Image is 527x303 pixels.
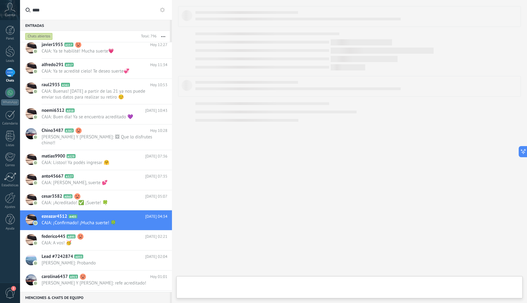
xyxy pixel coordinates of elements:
img: com.amocrm.amocrmwa.svg [33,115,38,119]
span: CAJA: Listoo! Ya podés ingresar 🤗 [42,160,156,166]
span: CAJA: [PERSON_NAME], suerte 💕 [42,180,156,186]
img: com.amocrm.amocrmwa.svg [33,221,38,225]
span: Hoy 10:28 [150,128,167,134]
div: WhatsApp [1,99,19,105]
span: 2 [11,286,16,291]
span: A860 [63,194,72,198]
span: CAJA: Ya te acredité cielo! Te deseo suerte💞 [42,68,156,74]
span: A855 [74,255,83,259]
a: alfredo291 A917 Hoy 11:34 CAJA: Ya te acredité cielo! Te deseo suerte💞 [20,59,172,78]
span: ezeazar4512 [42,213,67,220]
span: [DATE] 07:36 [145,153,167,159]
a: Chino3487 A382 Hoy 10:28 [PERSON_NAME] Y [PERSON_NAME]: 🖼 Que lo disfrutes chino!! [20,124,172,150]
a: carolina6437 A915 Hoy 01:01 [PERSON_NAME] Y [PERSON_NAME]: refe acreditado! [20,271,172,290]
div: Leads [1,59,19,63]
img: com.amocrm.amocrmwa.svg [33,181,38,185]
div: Ajustes [1,205,19,209]
img: com.amocrm.amocrmwa.svg [33,89,38,94]
span: CAJA: ¡Acreditado! ✅ ¡Suerte! 🍀 [42,200,156,206]
a: javier1955 A557 Hoy 12:27 CAJA: Ya te habilité! Mucha suerte💗 [20,39,172,58]
span: A382 [65,128,74,133]
div: Chats abiertos [25,33,53,40]
div: Total: 796 [138,33,157,40]
span: Lead #7242874 [42,254,73,260]
span: CAJA: Buen día! Ya se encuentra acreditado 💜 [42,114,156,120]
div: Estadísticas [1,183,19,187]
span: CAJA: A vos! 🥳 [42,240,156,246]
span: [PERSON_NAME] Y [PERSON_NAME]: refe acreditado! [42,280,156,286]
img: com.amocrm.amocrmwa.svg [33,69,38,74]
span: CAJA: Ya te habilité! Mucha suerte💗 [42,48,156,54]
span: noemi6312 [42,107,64,114]
a: ezeazar4512 A403 [DATE] 04:34 CAJA: ¡Confirmado! ¡Mucha suerte! 🍀 [20,210,172,230]
span: matias9900 [42,153,65,159]
span: javier1955 [42,42,63,48]
span: CAJA: ¡Confirmado! ¡Mucha suerte! 🍀 [42,220,156,226]
span: alfredo291 [42,62,63,68]
span: A917 [65,63,74,67]
span: A895 [67,234,76,238]
div: Panel [1,37,19,41]
span: Hoy 01:01 [150,274,167,280]
div: Calendario [1,122,19,126]
div: Menciones & Chats de equipo [20,292,170,303]
span: Chino3487 [42,128,63,134]
span: A915 [69,275,78,279]
span: [DATE] 02:21 [145,234,167,240]
span: [DATE] 02:04 [145,254,167,260]
img: com.amocrm.amocrmwa.svg [33,49,38,53]
span: A529 [67,154,76,158]
img: com.amocrm.amocrmwa.svg [33,261,38,265]
span: Hoy 12:27 [150,42,167,48]
div: Ayuda [1,227,19,231]
span: federico445 [42,234,65,240]
span: [DATE] 04:34 [145,213,167,220]
a: federico445 A895 [DATE] 02:21 CAJA: A vos! 🥳 [20,230,172,250]
span: [PERSON_NAME]: Probando [42,260,156,266]
img: com.amocrm.amocrmwa.svg [33,161,38,165]
span: A361 [61,83,70,87]
span: A403 [68,214,77,218]
span: cesar3582 [42,193,62,200]
span: carolina6437 [42,274,68,280]
img: com.amocrm.amocrmwa.svg [33,135,38,139]
a: noemi6312 A858 [DATE] 10:43 CAJA: Buen día! Ya se encuentra acreditado 💜 [20,104,172,124]
a: Lead #7242874 A855 [DATE] 02:04 [PERSON_NAME]: Probando [20,250,172,270]
a: cesar3582 A860 [DATE] 05:07 CAJA: ¡Acreditado! ✅ ¡Suerte! 🍀 [20,190,172,210]
span: Cuenta [5,13,15,17]
a: raul2935 A361 Hoy 10:53 CAJA: Buenas! [DATE] a partir de las 21 ya nos puede enviar sus datos par... [20,79,172,104]
span: Hoy 10:53 [150,82,167,88]
span: CAJA: Buenas! [DATE] a partir de las 21 ya nos puede enviar sus datos para realizar su retiro ☺️ [42,88,156,100]
div: Entradas [20,20,170,31]
span: [PERSON_NAME] Y [PERSON_NAME]: 🖼 Que lo disfrutes chino!! [42,134,156,146]
div: Chats [1,79,19,83]
span: [DATE] 05:07 [145,193,167,200]
img: com.amocrm.amocrmwa.svg [33,241,38,245]
span: [DATE] 10:43 [145,107,167,114]
span: A858 [66,108,75,112]
img: com.amocrm.amocrmwa.svg [33,201,38,205]
div: Correo [1,163,19,167]
span: A527 [65,174,74,178]
span: [DATE] 07:35 [145,173,167,179]
img: com.amocrm.amocrmwa.svg [33,281,38,285]
span: anto45667 [42,173,63,179]
span: raul2935 [42,82,60,88]
span: A557 [64,43,73,47]
a: matias9900 A529 [DATE] 07:36 CAJA: Listoo! Ya podés ingresar 🤗 [20,150,172,170]
span: Hoy 11:34 [150,62,167,68]
div: Listas [1,143,19,147]
a: anto45667 A527 [DATE] 07:35 CAJA: [PERSON_NAME], suerte 💕 [20,170,172,190]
